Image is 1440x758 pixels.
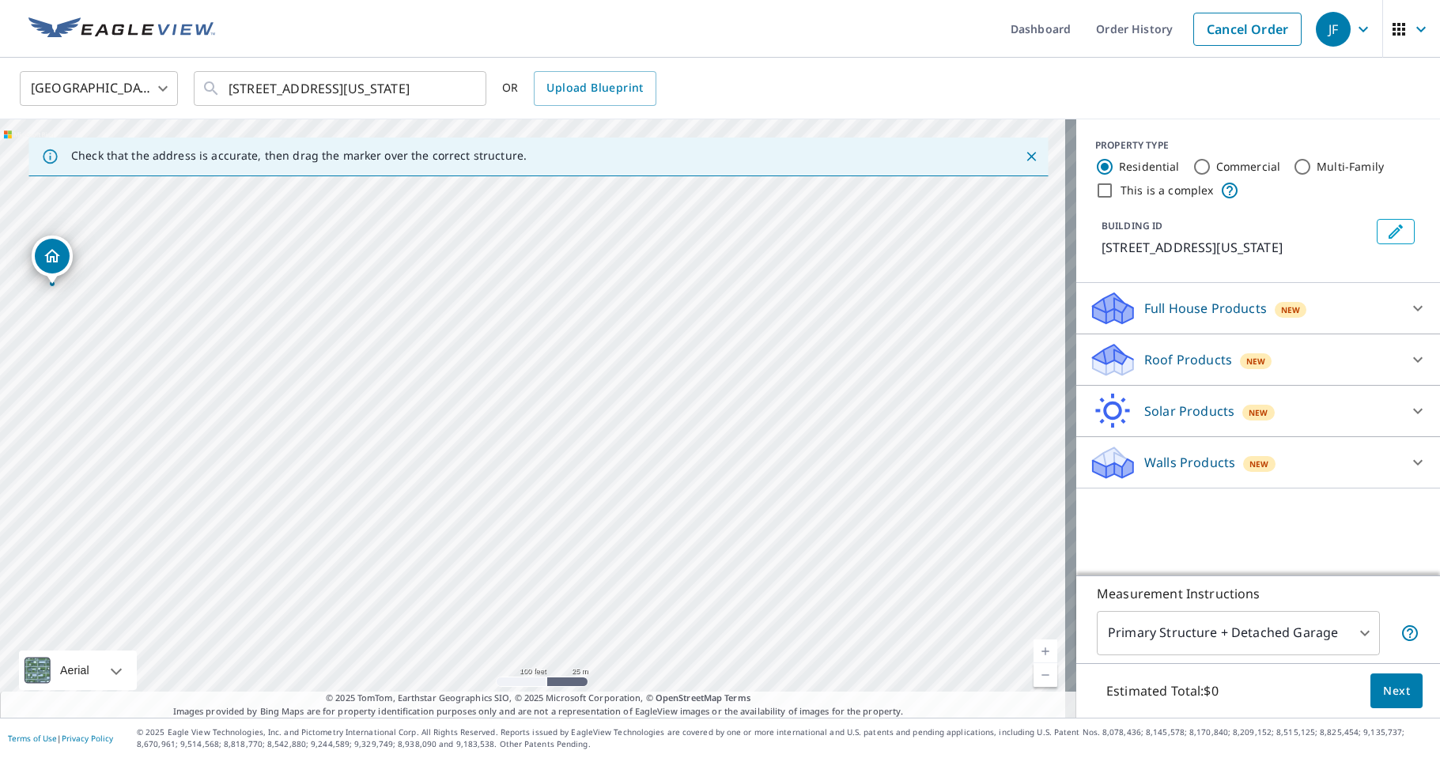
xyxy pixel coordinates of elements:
p: Roof Products [1144,350,1232,369]
input: Search by address or latitude-longitude [229,66,454,111]
p: Walls Products [1144,453,1235,472]
a: Privacy Policy [62,733,113,744]
span: Your report will include the primary structure and a detached garage if one exists. [1400,624,1419,643]
a: Current Level 18, Zoom In [1034,639,1057,663]
span: New [1249,458,1268,470]
button: Next [1370,673,1423,709]
div: Solar ProductsNew [1089,392,1427,430]
a: Upload Blueprint [534,71,656,106]
p: Estimated Total: $0 [1094,673,1231,708]
p: Measurement Instructions [1097,584,1419,603]
label: Residential [1119,159,1180,175]
p: © 2025 Eagle View Technologies, Inc. and Pictometry International Corp. All Rights Reserved. Repo... [137,726,1432,750]
p: [STREET_ADDRESS][US_STATE] [1102,238,1370,257]
div: Roof ProductsNew [1089,341,1427,379]
div: Walls ProductsNew [1089,443,1427,481]
label: Multi-Family [1317,159,1384,175]
div: Aerial [55,651,94,690]
p: Solar Products [1144,402,1234,420]
a: OpenStreetMap [656,692,722,703]
label: This is a complex [1121,183,1214,198]
p: BUILDING ID [1102,219,1162,232]
span: © 2025 TomTom, Earthstar Geographics SIO, © 2025 Microsoft Corporation, © [326,692,750,705]
a: Terms of Use [8,733,57,744]
span: New [1246,355,1265,368]
div: PROPERTY TYPE [1095,138,1421,153]
img: EV Logo [28,17,215,41]
span: Upload Blueprint [546,78,643,98]
label: Commercial [1216,159,1281,175]
a: Terms [724,692,750,703]
div: [GEOGRAPHIC_DATA] [20,66,178,111]
a: Cancel Order [1193,13,1302,46]
button: Close [1021,146,1041,167]
span: New [1249,406,1268,419]
div: OR [502,71,656,106]
span: Next [1383,681,1410,701]
div: JF [1316,12,1351,47]
a: Current Level 18, Zoom Out [1034,663,1057,687]
div: Full House ProductsNew [1089,289,1427,327]
p: Full House Products [1144,299,1267,318]
div: Primary Structure + Detached Garage [1097,611,1380,655]
div: Dropped pin, building 1, Residential property, 5117 NW 20th St Oklahoma City, OK 73127 [32,236,73,285]
p: | [8,733,113,743]
span: New [1281,304,1300,316]
div: Aerial [19,651,137,690]
button: Edit building 1 [1377,219,1415,244]
p: Check that the address is accurate, then drag the marker over the correct structure. [71,149,527,163]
